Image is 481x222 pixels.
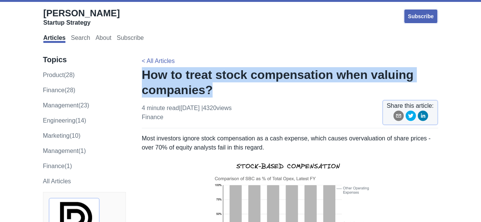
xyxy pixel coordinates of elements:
[403,9,438,24] a: Subscribe
[142,104,232,122] p: 4 minute read | [DATE]
[142,134,438,152] p: Most investors ignore stock compensation as a cash expense, which causes overvaluation of share p...
[418,110,428,124] button: linkedin
[142,67,438,98] h1: How to treat stock compensation when valuing companies?
[117,35,144,43] a: Subscribe
[43,19,120,27] div: Startup Strategy
[142,114,164,120] a: finance
[387,101,434,110] span: Share this article:
[142,58,175,64] a: < All Articles
[43,117,86,124] a: engineering(14)
[43,8,120,18] span: [PERSON_NAME]
[43,72,75,78] a: product(28)
[43,87,75,93] a: finance(28)
[95,35,111,43] a: About
[405,110,416,124] button: twitter
[393,110,404,124] button: email
[43,8,120,27] a: [PERSON_NAME]Startup Strategy
[201,105,232,111] span: | 4320 views
[71,35,90,43] a: Search
[43,102,89,109] a: management(23)
[43,55,126,65] h3: Topics
[43,163,72,169] a: Finance(1)
[43,148,86,154] a: Management(1)
[43,132,81,139] a: marketing(10)
[43,178,71,184] a: All Articles
[43,35,66,43] a: Articles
